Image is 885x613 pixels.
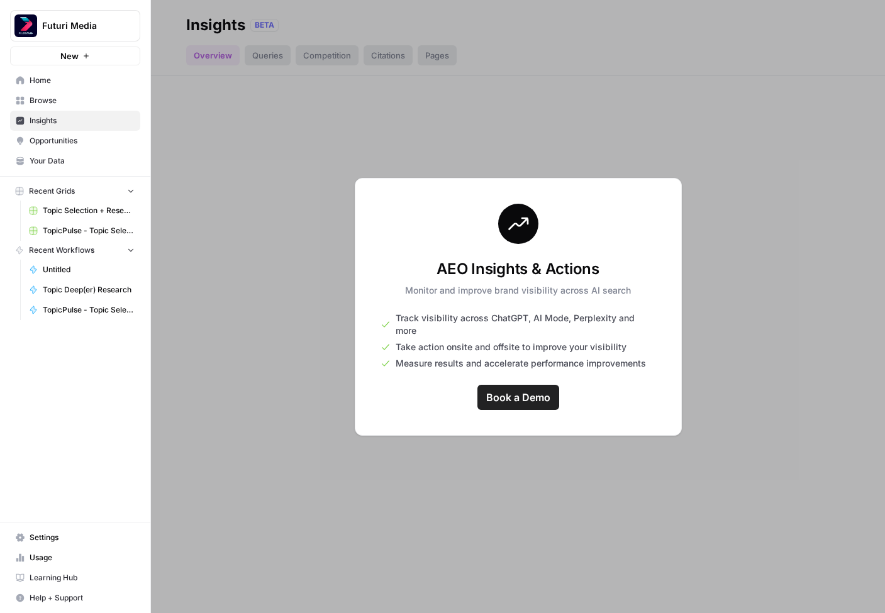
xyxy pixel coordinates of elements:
[486,390,550,405] span: Book a Demo
[10,47,140,65] button: New
[43,264,135,275] span: Untitled
[10,111,140,131] a: Insights
[43,205,135,216] span: Topic Selection + Research Grid
[10,588,140,608] button: Help + Support
[30,552,135,563] span: Usage
[396,357,646,370] span: Measure results and accelerate performance improvements
[30,572,135,583] span: Learning Hub
[405,284,631,297] p: Monitor and improve brand visibility across AI search
[30,155,135,167] span: Your Data
[10,182,140,201] button: Recent Grids
[23,221,140,241] a: TopicPulse - Topic Selection Grid
[10,527,140,548] a: Settings
[10,151,140,171] a: Your Data
[10,548,140,568] a: Usage
[30,95,135,106] span: Browse
[10,568,140,588] a: Learning Hub
[30,135,135,146] span: Opportunities
[396,341,626,353] span: Take action onsite and offsite to improve your visibility
[29,245,94,256] span: Recent Workflows
[23,201,140,221] a: Topic Selection + Research Grid
[10,91,140,111] a: Browse
[43,225,135,236] span: TopicPulse - Topic Selection Grid
[23,260,140,280] a: Untitled
[10,70,140,91] a: Home
[23,300,140,320] a: TopicPulse - Topic Selection
[14,14,37,37] img: Futuri Media Logo
[43,284,135,295] span: Topic Deep(er) Research
[43,304,135,316] span: TopicPulse - Topic Selection
[30,532,135,543] span: Settings
[30,75,135,86] span: Home
[10,241,140,260] button: Recent Workflows
[10,131,140,151] a: Opportunities
[30,592,135,604] span: Help + Support
[405,259,631,279] h3: AEO Insights & Actions
[396,312,656,337] span: Track visibility across ChatGPT, AI Mode, Perplexity and more
[60,50,79,62] span: New
[29,185,75,197] span: Recent Grids
[23,280,140,300] a: Topic Deep(er) Research
[42,19,118,32] span: Futuri Media
[30,115,135,126] span: Insights
[10,10,140,41] button: Workspace: Futuri Media
[477,385,559,410] a: Book a Demo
